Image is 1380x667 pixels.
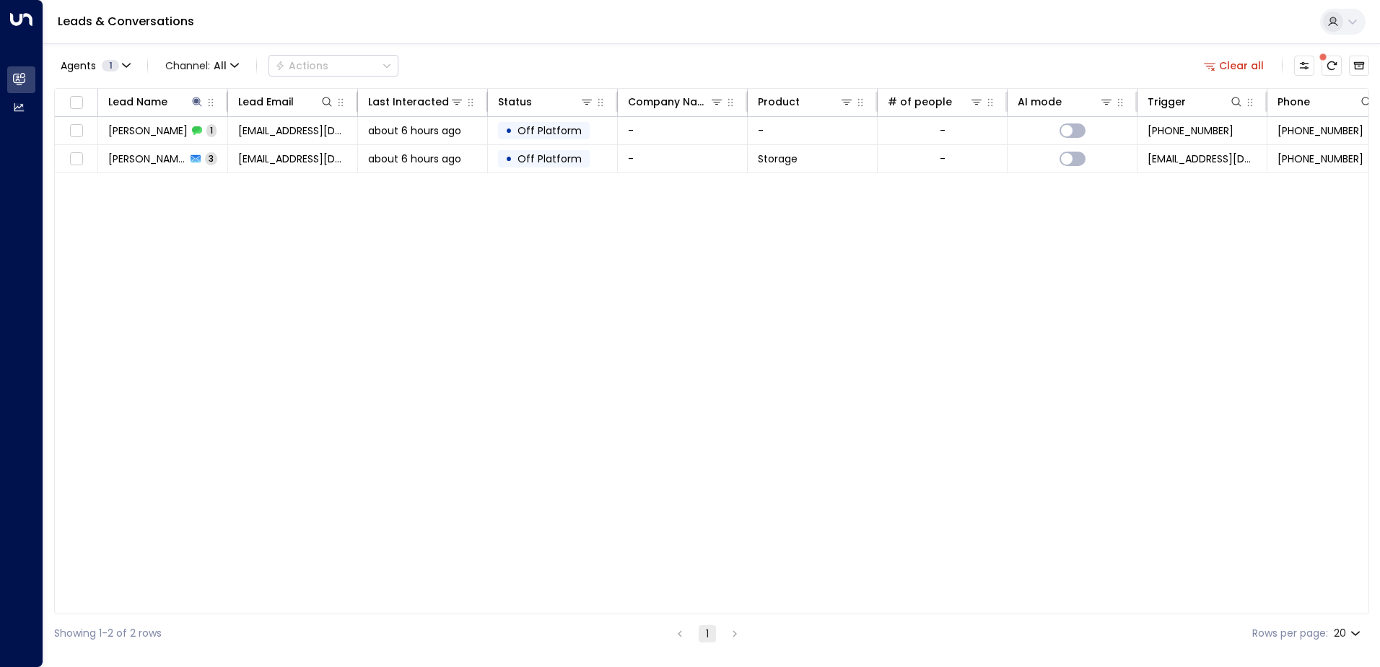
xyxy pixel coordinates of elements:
[517,123,582,138] span: Off Platform
[205,152,217,165] span: 3
[160,56,245,76] button: Channel:All
[940,152,946,166] div: -
[160,56,245,76] span: Channel:
[1278,152,1363,166] span: +447577181315
[618,145,748,173] td: -
[54,56,136,76] button: Agents1
[888,93,984,110] div: # of people
[1278,123,1363,138] span: +447577181315
[888,93,952,110] div: # of people
[67,150,85,168] span: Toggle select row
[517,152,582,166] span: Off Platform
[108,123,188,138] span: Benjamin Britton
[268,55,398,77] div: Button group with a nested menu
[1322,56,1342,76] span: There are new threads available. Refresh the grid to view the latest updates.
[368,152,461,166] span: about 6 hours ago
[54,626,162,641] div: Showing 1-2 of 2 rows
[1349,56,1369,76] button: Archived Leads
[206,124,217,136] span: 1
[940,123,946,138] div: -
[1252,626,1328,641] label: Rows per page:
[758,152,798,166] span: Storage
[58,13,194,30] a: Leads & Conversations
[238,123,347,138] span: benbritton992@gmail.com
[498,93,532,110] div: Status
[102,60,119,71] span: 1
[748,117,878,144] td: -
[628,93,709,110] div: Company Name
[268,55,398,77] button: Actions
[1148,123,1233,138] span: +447577181315
[275,59,328,72] div: Actions
[368,93,449,110] div: Last Interacted
[108,93,167,110] div: Lead Name
[1198,56,1270,76] button: Clear all
[108,93,204,110] div: Lead Name
[67,94,85,112] span: Toggle select all
[1148,93,1186,110] div: Trigger
[368,123,461,138] span: about 6 hours ago
[238,93,294,110] div: Lead Email
[238,93,334,110] div: Lead Email
[758,93,800,110] div: Product
[699,625,716,642] button: page 1
[505,118,512,143] div: •
[67,122,85,140] span: Toggle select row
[1148,93,1244,110] div: Trigger
[214,60,227,71] span: All
[671,624,744,642] nav: pagination navigation
[1148,152,1257,166] span: leads@space-station.co.uk
[1018,93,1114,110] div: AI mode
[498,93,594,110] div: Status
[758,93,854,110] div: Product
[628,93,724,110] div: Company Name
[1018,93,1062,110] div: AI mode
[61,61,96,71] span: Agents
[368,93,464,110] div: Last Interacted
[1294,56,1314,76] button: Customize
[1278,93,1310,110] div: Phone
[1334,623,1363,644] div: 20
[505,147,512,171] div: •
[618,117,748,144] td: -
[238,152,347,166] span: benbritton992@gmail.com
[1278,93,1374,110] div: Phone
[108,152,186,166] span: Benjamin Britton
